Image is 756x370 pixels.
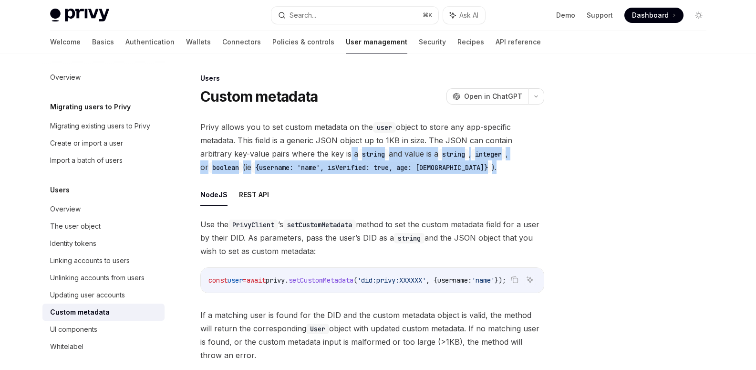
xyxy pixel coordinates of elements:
button: Ask AI [524,274,536,286]
div: Custom metadata [50,307,110,318]
a: Identity tokens [42,235,165,252]
code: string [358,149,389,159]
a: API reference [496,31,541,53]
span: . [285,276,289,285]
code: setCustomMetadata [283,220,356,230]
a: Dashboard [624,8,684,23]
div: Search... [290,10,316,21]
h5: Users [50,184,70,196]
code: User [306,324,329,334]
h1: Custom metadata [200,88,318,105]
a: Demo [556,11,575,20]
div: Users [200,74,544,83]
a: Policies & controls [272,31,334,53]
a: Whitelabel [42,338,165,355]
span: const [208,276,228,285]
span: user [228,276,243,285]
code: {username: 'name', isVerified: true, age: [DEMOGRAPHIC_DATA]} [251,162,492,173]
a: Security [419,31,446,53]
a: User management [346,31,407,53]
code: string [438,149,469,159]
span: setCustomMetadata [289,276,353,285]
img: light logo [50,9,109,22]
button: NodeJS [200,183,228,206]
span: ( [353,276,357,285]
span: ⌘ K [423,11,433,19]
a: Create or import a user [42,135,165,152]
div: The user object [50,221,101,232]
span: 'name' [472,276,495,285]
button: Open in ChatGPT [446,88,528,105]
a: Connectors [222,31,261,53]
a: The user object [42,218,165,235]
span: Use the ’s method to set the custom metadata field for a user by their DID. As parameters, pass t... [200,218,544,258]
div: Identity tokens [50,238,96,249]
div: UI components [50,324,97,335]
span: If a matching user is found for the DID and the custom metadata object is valid, the method will ... [200,308,544,362]
span: Dashboard [632,11,669,20]
div: Whitelabel [50,341,83,352]
button: Copy the contents from the code block [508,274,521,286]
span: username: [437,276,472,285]
a: Overview [42,201,165,218]
span: Privy allows you to set custom metadata on the object to store any app-specific metadata. This fi... [200,120,544,174]
a: Unlinking accounts from users [42,269,165,286]
div: Unlinking accounts from users [50,272,145,284]
code: boolean [208,162,243,173]
a: Basics [92,31,114,53]
button: Toggle dark mode [691,8,706,23]
span: , { [426,276,437,285]
div: Updating user accounts [50,289,125,301]
a: Welcome [50,31,81,53]
code: user [373,122,396,133]
div: Overview [50,72,81,83]
a: Recipes [457,31,484,53]
button: Search...⌘K [271,7,438,24]
button: REST API [239,183,269,206]
span: 'did:privy:XXXXXX' [357,276,426,285]
code: string [394,233,425,243]
a: UI components [42,321,165,338]
a: Support [587,11,613,20]
a: Overview [42,69,165,86]
span: = [243,276,247,285]
div: Linking accounts to users [50,255,130,266]
div: Import a batch of users [50,155,123,166]
code: integer [471,149,506,159]
a: Linking accounts to users [42,252,165,269]
a: Updating user accounts [42,286,165,304]
a: Import a batch of users [42,152,165,169]
span: }); [495,276,506,285]
a: Authentication [125,31,175,53]
button: Ask AI [443,7,485,24]
div: Overview [50,203,81,215]
span: Open in ChatGPT [464,92,522,101]
span: Ask AI [459,11,478,20]
a: Wallets [186,31,211,53]
code: PrivyClient [228,220,278,230]
span: privy [266,276,285,285]
h5: Migrating users to Privy [50,101,131,113]
div: Migrating existing users to Privy [50,120,150,132]
a: Custom metadata [42,304,165,321]
span: await [247,276,266,285]
a: Migrating existing users to Privy [42,117,165,135]
div: Create or import a user [50,137,123,149]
